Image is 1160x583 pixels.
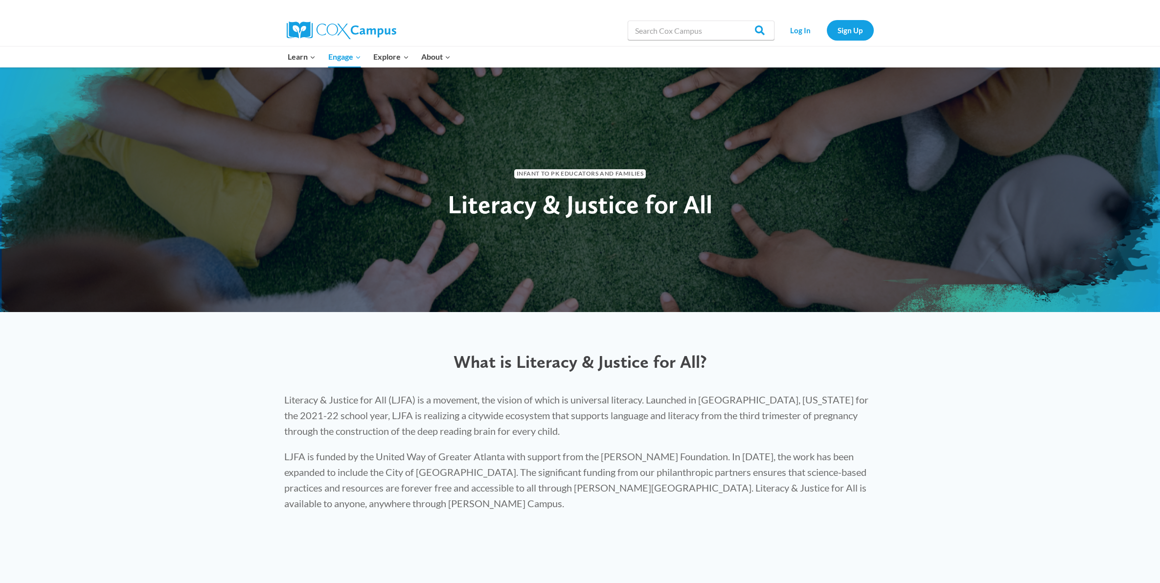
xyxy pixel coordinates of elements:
[779,20,874,40] nav: Secondary Navigation
[287,22,396,39] img: Cox Campus
[779,20,822,40] a: Log In
[514,169,646,179] span: Infant to PK Educators and Families
[421,50,451,63] span: About
[282,46,457,67] nav: Primary Navigation
[328,50,361,63] span: Engage
[628,21,774,40] input: Search Cox Campus
[288,50,316,63] span: Learn
[284,392,876,439] p: Literacy & Justice for All (LJFA) is a movement, the vision of which is universal literacy. Launc...
[284,448,876,511] p: LJFA is funded by the United Way of Greater Atlanta with support from the [PERSON_NAME] Foundatio...
[454,351,707,372] span: What is Literacy & Justice for All?
[373,50,409,63] span: Explore
[448,189,712,220] span: Literacy & Justice for All
[827,20,874,40] a: Sign Up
